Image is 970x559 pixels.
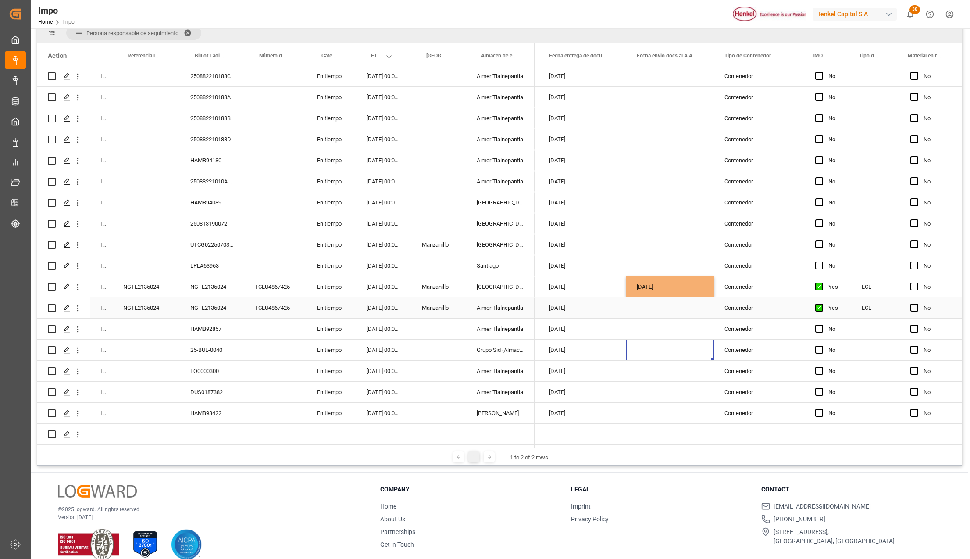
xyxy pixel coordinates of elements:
[307,382,356,402] div: En tiempo
[180,192,244,213] div: HAMB94089
[851,297,900,318] div: LCL
[714,192,802,213] div: Contenedor
[805,361,962,382] div: Press SPACE to select this row.
[90,108,113,129] div: In progress
[828,235,841,255] div: No
[307,87,356,107] div: En tiempo
[307,171,356,192] div: En tiempo
[244,297,307,318] div: TCLU4867425
[466,87,535,107] div: Almer Tlalnepantla
[714,129,802,150] div: Contenedor
[637,53,692,59] span: Fecha envio docs al A.A
[37,192,535,213] div: Press SPACE to select this row.
[538,150,626,171] div: [DATE]
[356,108,411,129] div: [DATE] 00:00:00
[90,403,113,423] div: In progress
[538,255,626,276] div: [DATE]
[307,150,356,171] div: En tiempo
[356,129,411,150] div: [DATE] 00:00:00
[805,255,962,276] div: Press SPACE to select this row.
[307,297,356,318] div: En tiempo
[180,361,244,381] div: EO0000300
[924,403,951,423] div: No
[924,298,951,318] div: No
[805,276,962,297] div: Press SPACE to select this row.
[356,403,411,423] div: [DATE] 00:00:00
[813,6,900,22] button: Henkel Capital S.A
[538,129,626,150] div: [DATE]
[538,382,626,402] div: [DATE]
[538,108,626,129] div: [DATE]
[774,502,871,511] span: [EMAIL_ADDRESS][DOMAIN_NAME]
[538,66,626,86] div: [DATE]
[113,297,180,318] div: NGTL2135024
[538,297,626,318] div: [DATE]
[538,403,626,423] div: [DATE]
[466,192,535,213] div: [GEOGRAPHIC_DATA]
[37,319,535,340] div: Press SPACE to select this row.
[466,361,535,381] div: Almer Tlalnepantla
[924,382,951,402] div: No
[466,234,535,255] div: [GEOGRAPHIC_DATA]
[538,87,626,107] div: [DATE]
[714,319,802,339] div: Contenedor
[380,541,414,548] a: Get in Touch
[37,403,535,424] div: Press SPACE to select this row.
[714,340,802,360] div: Contenedor
[356,213,411,234] div: [DATE] 00:00:00
[900,4,920,24] button: show 38 new notifications
[380,503,396,510] a: Home
[307,213,356,234] div: En tiempo
[828,382,841,402] div: No
[180,319,244,339] div: HAMB92857
[828,361,841,381] div: No
[195,53,226,59] span: Bill of Lading Number
[920,4,940,24] button: Help Center
[828,340,841,360] div: No
[180,340,244,360] div: 25-BUE-0040
[466,297,535,318] div: Almer Tlalnepantla
[924,340,951,360] div: No
[714,276,802,297] div: Contenedor
[426,53,448,59] span: [GEOGRAPHIC_DATA] - Locode
[714,234,802,255] div: Contenedor
[828,193,841,213] div: No
[90,129,113,150] div: In progress
[466,319,535,339] div: Almer Tlalnepantla
[805,192,962,213] div: Press SPACE to select this row.
[180,382,244,402] div: DUS0187382
[828,277,841,297] div: Yes
[805,403,962,424] div: Press SPACE to select this row.
[924,235,951,255] div: No
[307,108,356,129] div: En tiempo
[380,485,560,494] h3: Company
[828,298,841,318] div: Yes
[466,255,535,276] div: Santiago
[380,528,415,535] a: Partnerships
[90,297,113,318] div: In progress
[356,297,411,318] div: [DATE] 00:00:00
[90,192,113,213] div: In progress
[38,4,75,17] div: Impo
[924,193,951,213] div: No
[828,108,841,129] div: No
[908,53,941,59] span: Material en resguardo Y/N
[356,150,411,171] div: [DATE] 00:00:00
[466,66,535,86] div: Almer Tlalnepantla
[714,213,802,234] div: Contenedor
[90,276,113,297] div: In progress
[538,171,626,192] div: [DATE]
[538,213,626,234] div: [DATE]
[90,255,113,276] div: In progress
[828,66,841,86] div: No
[805,340,962,361] div: Press SPACE to select this row.
[356,255,411,276] div: [DATE] 00:00:00
[828,129,841,150] div: No
[58,485,137,498] img: Logward Logo
[90,319,113,339] div: In progress
[774,515,825,524] span: [PHONE_NUMBER]
[714,403,802,423] div: Contenedor
[805,66,962,87] div: Press SPACE to select this row.
[90,66,113,86] div: In progress
[180,150,244,171] div: HAMB94180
